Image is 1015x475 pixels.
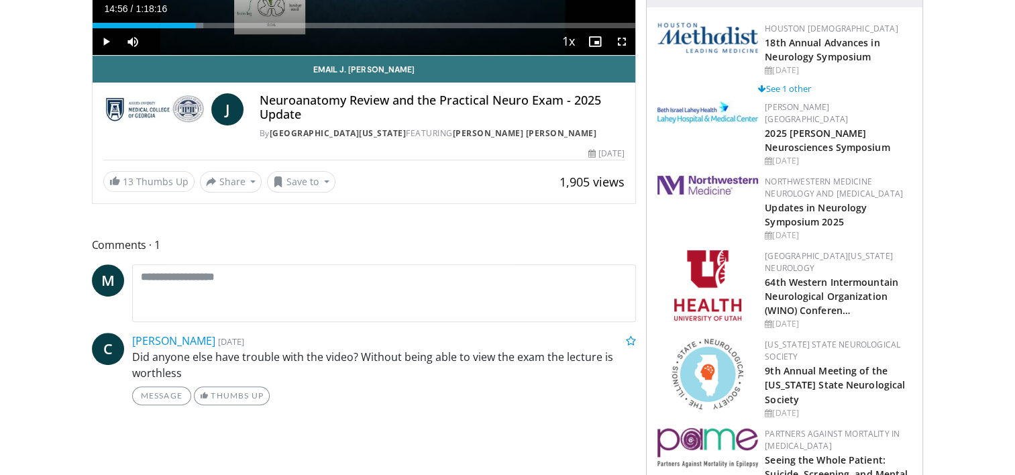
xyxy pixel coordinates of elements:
span: 14:56 [105,3,128,14]
img: 71a8b48c-8850-4916-bbdd-e2f3ccf11ef9.png.150x105_q85_autocrop_double_scale_upscale_version-0.2.png [672,339,743,409]
button: Save to [267,171,335,193]
span: 13 [123,175,133,188]
a: Message [132,386,191,405]
a: Houston [DEMOGRAPHIC_DATA] [765,23,898,34]
button: Share [200,171,262,193]
span: 1,905 views [559,174,625,190]
span: Comments 1 [92,236,637,254]
button: Fullscreen [608,28,635,55]
div: [DATE] [765,229,912,242]
div: [DATE] [765,64,912,76]
a: J [211,93,244,125]
a: 2025 [PERSON_NAME] Neurosciences Symposium [765,127,890,154]
div: [DATE] [765,407,912,419]
h4: Neuroanatomy Review and the Practical Neuro Exam - 2025 Update [260,93,625,122]
img: 5e4488cc-e109-4a4e-9fd9-73bb9237ee91.png.150x105_q85_autocrop_double_scale_upscale_version-0.2.png [657,23,758,53]
button: Mute [119,28,146,55]
a: Partners Against Mortality in [MEDICAL_DATA] [765,428,900,452]
p: Did anyone else have trouble with the video? Without being able to view the exam the lecture is w... [132,349,637,381]
a: [PERSON_NAME] [PERSON_NAME] [453,127,597,139]
a: Email J. [PERSON_NAME] [93,56,636,83]
img: eb8b354f-837c-42f6-ab3d-1e8ded9eaae7.png.150x105_q85_autocrop_double_scale_upscale_version-0.2.png [657,428,758,468]
a: Thumbs Up [194,386,270,405]
a: 9th Annual Meeting of the [US_STATE] State Neurological Society [765,364,905,405]
img: 2a462fb6-9365-492a-ac79-3166a6f924d8.png.150x105_q85_autocrop_double_scale_upscale_version-0.2.jpg [657,176,758,195]
button: Play [93,28,119,55]
button: Enable picture-in-picture mode [582,28,608,55]
div: By FEATURING [260,127,625,140]
div: Progress Bar [93,23,636,28]
img: Medical College of Georgia - Augusta University [103,93,206,125]
img: e7977282-282c-4444-820d-7cc2733560fd.jpg.150x105_q85_autocrop_double_scale_upscale_version-0.2.jpg [657,101,758,123]
div: [DATE] [765,318,912,330]
a: [PERSON_NAME][GEOGRAPHIC_DATA] [765,101,848,125]
a: [PERSON_NAME] [132,333,215,348]
div: [DATE] [765,155,912,167]
a: C [92,333,124,365]
div: [DATE] [588,148,625,160]
a: 64th Western Intermountain Neurological Organization (WINO) Conferen… [765,276,898,317]
span: 1:18:16 [136,3,167,14]
span: / [131,3,133,14]
img: f6362829-b0a3-407d-a044-59546adfd345.png.150x105_q85_autocrop_double_scale_upscale_version-0.2.png [674,250,741,321]
a: 13 Thumbs Up [103,171,195,192]
a: [US_STATE] State Neurological Society [765,339,900,362]
a: [GEOGRAPHIC_DATA][US_STATE] Neurology [765,250,893,274]
a: [GEOGRAPHIC_DATA][US_STATE] [270,127,407,139]
a: Northwestern Medicine Neurology and [MEDICAL_DATA] [765,176,903,199]
small: [DATE] [218,335,244,348]
button: Playback Rate [555,28,582,55]
a: 18th Annual Advances in Neurology Symposium [765,36,879,63]
a: See 1 other [758,83,811,95]
a: M [92,264,124,297]
a: Updates in Neurology Symposium 2025 [765,201,867,228]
